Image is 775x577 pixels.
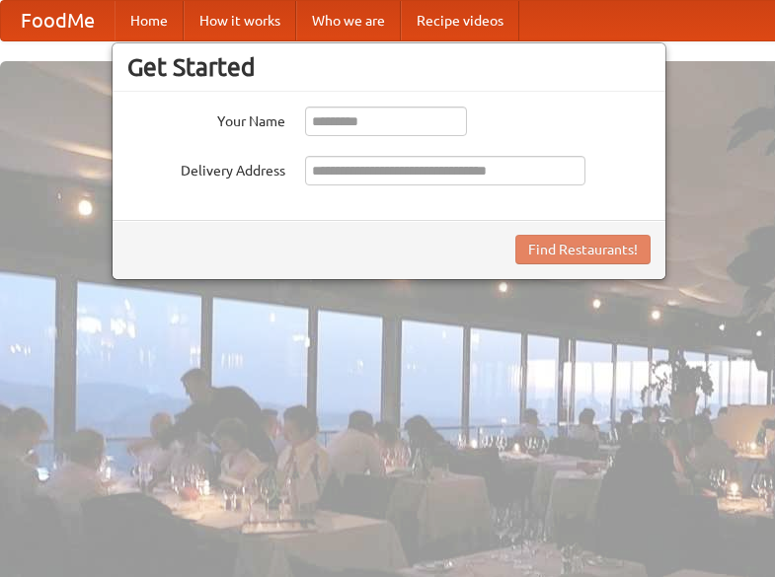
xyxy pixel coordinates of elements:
[296,1,401,40] a: Who we are
[127,52,651,82] h3: Get Started
[115,1,184,40] a: Home
[184,1,296,40] a: How it works
[515,235,651,264] button: Find Restaurants!
[127,156,285,180] label: Delivery Address
[127,107,285,131] label: Your Name
[1,1,115,40] a: FoodMe
[401,1,519,40] a: Recipe videos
